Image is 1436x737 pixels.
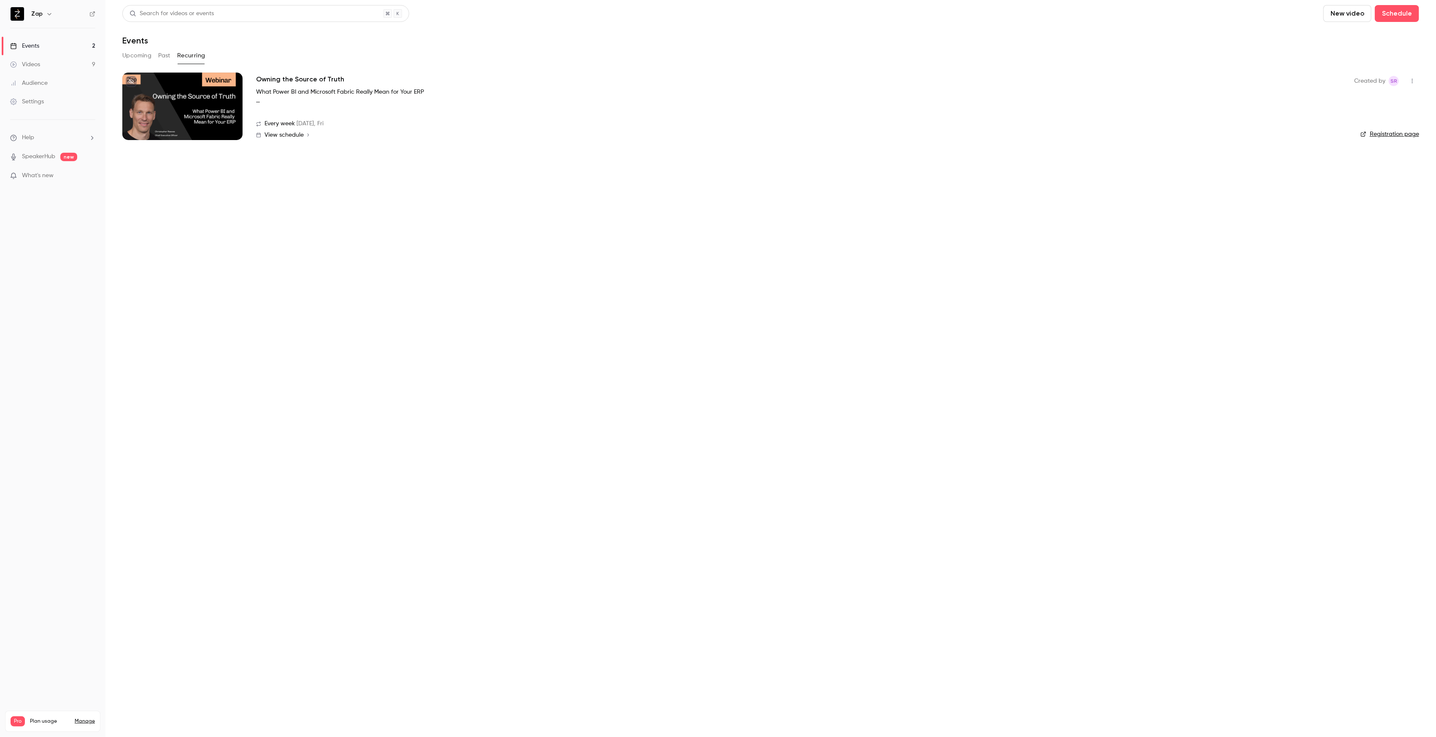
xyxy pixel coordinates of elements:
[256,132,1341,138] a: View schedule
[158,49,170,62] button: Past
[10,42,39,50] div: Events
[122,35,148,46] h1: Events
[256,88,509,97] h2: What Power BI and Microsoft Fabric Really Mean for Your ERP
[1390,76,1397,86] span: SR
[30,718,70,725] span: Plan usage
[10,79,48,87] div: Audience
[22,133,34,142] span: Help
[177,49,205,62] button: Recurring
[22,152,55,161] a: SpeakerHub
[11,7,24,21] img: Zap
[1389,76,1399,86] span: Simon Ryan
[22,171,54,180] span: What's new
[1360,130,1419,138] a: Registration page
[122,49,151,62] button: Upcoming
[1354,76,1385,86] span: Created by
[10,60,40,69] div: Videos
[265,119,295,128] span: Every week
[130,9,214,18] div: Search for videos or events
[256,74,344,84] a: Owning the Source of Truth
[75,718,95,725] a: Manage
[1323,5,1371,22] button: New video
[297,119,324,128] span: [DATE], Fri
[31,10,43,18] h6: Zap
[265,132,304,138] span: View schedule
[10,133,95,142] li: help-dropdown-opener
[11,716,25,726] span: Pro
[1375,5,1419,22] button: Schedule
[60,153,77,161] span: new
[10,97,44,106] div: Settings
